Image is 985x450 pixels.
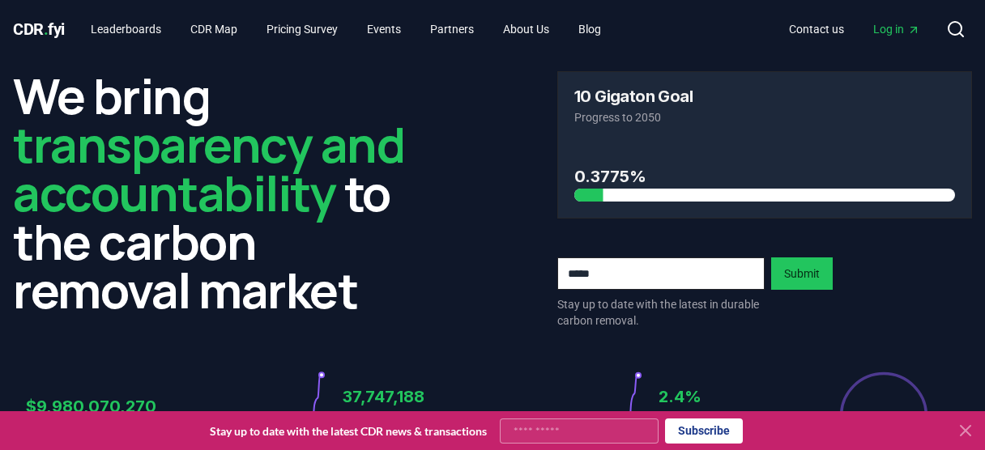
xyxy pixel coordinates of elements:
a: Leaderboards [78,15,174,44]
a: CDR.fyi [13,18,65,40]
h3: 37,747,188 [343,384,492,409]
a: Contact us [776,15,857,44]
p: Progress to 2050 [574,109,955,125]
p: Stay up to date with the latest in durable carbon removal. [557,296,765,329]
a: Log in [860,15,933,44]
nav: Main [78,15,614,44]
span: Log in [873,21,920,37]
span: . [44,19,49,39]
a: Pricing Survey [254,15,351,44]
h3: 2.4% [659,384,808,409]
h3: 0.3775% [574,164,955,189]
h3: $9,980,070,270 [26,394,176,418]
a: Events [354,15,414,44]
a: Partners [417,15,487,44]
a: Blog [565,15,614,44]
nav: Main [776,15,933,44]
span: CDR fyi [13,19,65,39]
h3: 10 Gigaton Goal [574,88,693,104]
p: tonnes of CO2 has been sold [343,409,492,448]
h2: We bring to the carbon removal market [13,71,428,314]
span: transparency and accountability [13,111,404,226]
button: Submit [771,257,833,290]
p: of purchases have been delivered [659,409,808,448]
a: About Us [490,15,562,44]
a: CDR Map [177,15,250,44]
